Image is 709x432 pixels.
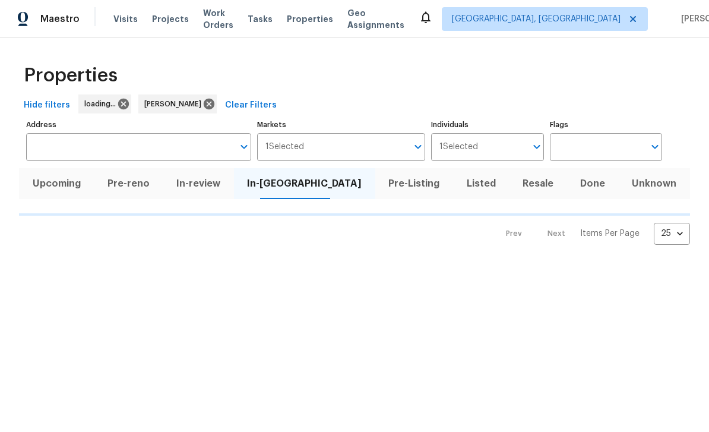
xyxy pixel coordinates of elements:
span: Projects [152,13,189,25]
div: [PERSON_NAME] [138,94,217,113]
span: Tasks [248,15,273,23]
span: Pre-reno [101,175,156,192]
button: Open [410,138,426,155]
span: In-review [170,175,226,192]
button: Clear Filters [220,94,281,116]
button: Open [528,138,545,155]
button: Open [647,138,663,155]
span: [GEOGRAPHIC_DATA], [GEOGRAPHIC_DATA] [452,13,621,25]
span: Clear Filters [225,98,277,113]
div: loading... [78,94,131,113]
span: 1 Selected [265,142,304,152]
span: [PERSON_NAME] [144,98,206,110]
span: Geo Assignments [347,7,404,31]
span: Pre-Listing [382,175,446,192]
button: Open [236,138,252,155]
span: Unknown [626,175,683,192]
div: 25 [654,218,690,249]
nav: Pagination Navigation [495,223,690,245]
span: Visits [113,13,138,25]
span: Hide filters [24,98,70,113]
label: Flags [550,121,662,128]
p: Items Per Page [580,228,640,239]
span: In-[GEOGRAPHIC_DATA] [241,175,368,192]
label: Address [26,121,251,128]
span: Upcoming [26,175,87,192]
label: Markets [257,121,426,128]
span: Done [574,175,612,192]
span: Properties [287,13,333,25]
button: Hide filters [19,94,75,116]
span: Work Orders [203,7,233,31]
label: Individuals [431,121,543,128]
span: 1 Selected [439,142,478,152]
span: Resale [516,175,559,192]
span: loading... [84,98,121,110]
span: Listed [460,175,502,192]
span: Properties [24,70,118,81]
span: Maestro [40,13,80,25]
